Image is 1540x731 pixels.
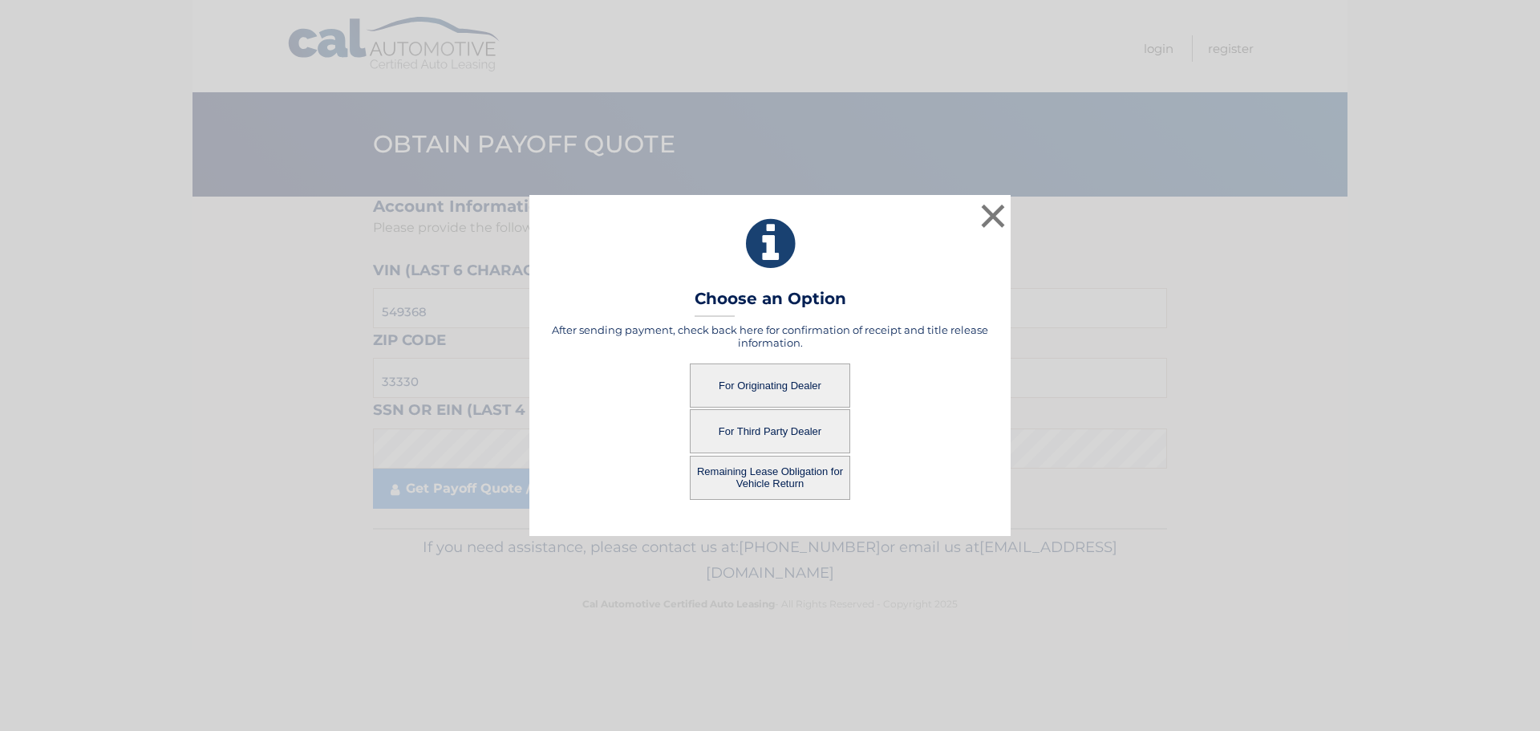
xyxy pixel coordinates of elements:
button: × [977,200,1009,232]
button: Remaining Lease Obligation for Vehicle Return [690,456,850,500]
button: For Third Party Dealer [690,409,850,453]
h5: After sending payment, check back here for confirmation of receipt and title release information. [549,323,991,349]
button: For Originating Dealer [690,363,850,408]
h3: Choose an Option [695,289,846,317]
